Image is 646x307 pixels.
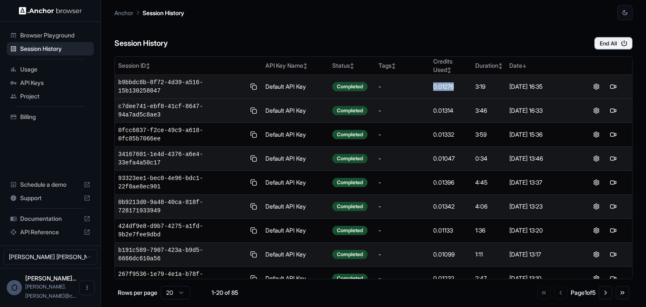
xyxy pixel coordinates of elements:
[509,274,574,283] div: [DATE] 13:10
[332,61,372,70] div: Status
[332,226,368,235] div: Completed
[509,178,574,187] div: [DATE] 13:37
[571,288,596,297] div: Page 1 of 5
[509,202,574,211] div: [DATE] 13:23
[114,8,133,17] p: Anchor
[332,274,368,283] div: Completed
[433,130,469,139] div: 0.01332
[392,63,396,69] span: ↕
[379,178,426,187] div: -
[79,280,95,295] button: Open menu
[20,228,80,236] span: API Reference
[118,61,259,70] div: Session ID
[475,61,503,70] div: Duration
[433,178,469,187] div: 0.01396
[332,202,368,211] div: Completed
[475,106,503,115] div: 3:46
[262,195,329,219] td: Default API Key
[433,154,469,163] div: 0.01047
[7,178,94,191] div: Schedule a demo
[475,82,503,91] div: 3:19
[379,202,426,211] div: -
[379,154,426,163] div: -
[19,7,82,15] img: Anchor Logo
[20,113,90,121] span: Billing
[350,63,354,69] span: ↕
[594,37,633,50] button: End All
[118,270,245,287] span: 267f9536-1e79-4e1a-b78f-402f478e348e
[118,288,157,297] p: Rows per page
[332,250,368,259] div: Completed
[332,130,368,139] div: Completed
[433,82,469,91] div: 0.01276
[475,226,503,235] div: 1:36
[433,57,469,74] div: Credits Used
[509,226,574,235] div: [DATE] 13:20
[143,8,184,17] p: Session History
[522,63,527,69] span: ↓
[7,76,94,90] div: API Keys
[118,126,245,143] span: 0fcc6837-f2ce-49c9-a618-0fc85b7066ee
[118,174,245,191] span: 93323ee1-bec0-4e96-bdc1-22f8ae8ec901
[118,102,245,119] span: c7dee741-ebf8-41cf-8647-94a7ad5c8ae3
[114,8,184,17] nav: breadcrumb
[447,67,451,73] span: ↕
[20,92,90,101] span: Project
[475,274,503,283] div: 2:47
[7,63,94,76] div: Usage
[20,180,80,189] span: Schedule a demo
[7,90,94,103] div: Project
[262,123,329,147] td: Default API Key
[20,65,90,74] span: Usage
[262,267,329,291] td: Default API Key
[475,202,503,211] div: 4:06
[303,63,307,69] span: ↕
[475,178,503,187] div: 4:45
[20,194,80,202] span: Support
[379,226,426,235] div: -
[509,130,574,139] div: [DATE] 15:36
[433,226,469,235] div: 0.01133
[20,31,90,40] span: Browser Playground
[262,75,329,99] td: Default API Key
[433,202,469,211] div: 0.01342
[118,198,245,215] span: 0b9213d0-9a48-40ca-818f-728171933949
[265,61,326,70] div: API Key Name
[262,147,329,171] td: Default API Key
[7,225,94,239] div: API Reference
[475,130,503,139] div: 3:59
[379,250,426,259] div: -
[262,243,329,267] td: Default API Key
[262,171,329,195] td: Default API Key
[118,246,245,263] span: b191c589-7907-423a-b9d5-6666dc610a56
[20,79,90,87] span: API Keys
[475,250,503,259] div: 1:11
[146,63,150,69] span: ↕
[379,106,426,115] div: -
[262,219,329,243] td: Default API Key
[433,106,469,115] div: 0.01314
[7,29,94,42] div: Browser Playground
[118,150,245,167] span: 34167601-1e4d-4376-a6e4-33efa4a50c17
[20,45,90,53] span: Session History
[379,61,426,70] div: Tags
[332,178,368,187] div: Completed
[433,274,469,283] div: 0.01232
[25,283,76,299] span: omar.bolanos@cariai.com
[509,250,574,259] div: [DATE] 13:17
[20,214,80,223] span: Documentation
[114,37,168,50] h6: Session History
[7,110,94,124] div: Billing
[332,106,368,115] div: Completed
[332,82,368,91] div: Completed
[379,130,426,139] div: -
[509,154,574,163] div: [DATE] 13:46
[509,106,574,115] div: [DATE] 16:33
[25,275,76,282] span: Omar Fernando Bolaños Delgado
[7,191,94,205] div: Support
[7,42,94,56] div: Session History
[204,288,246,297] div: 1-20 of 85
[118,78,245,95] span: b9bbdc8b-8f72-4d39-a516-15b130258047
[7,212,94,225] div: Documentation
[332,154,368,163] div: Completed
